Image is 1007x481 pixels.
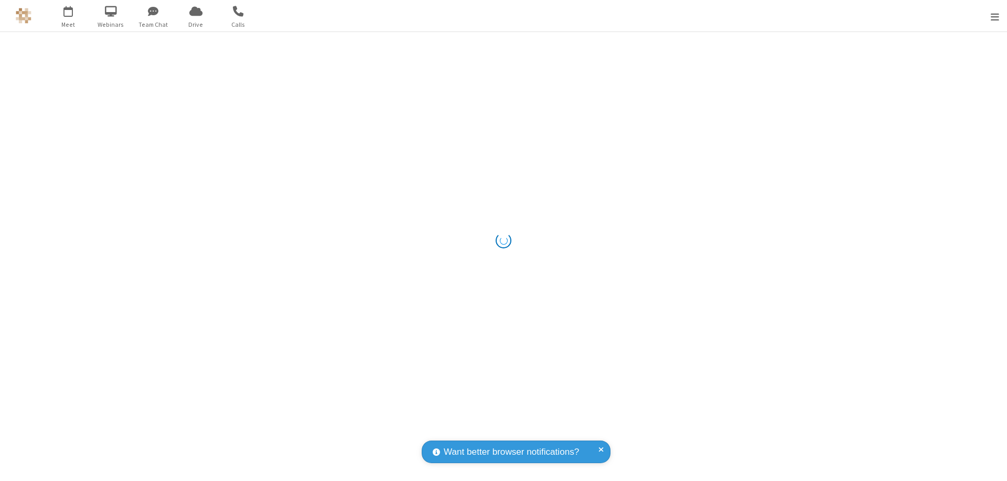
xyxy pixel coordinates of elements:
[444,445,579,459] span: Want better browser notifications?
[134,20,173,29] span: Team Chat
[176,20,216,29] span: Drive
[16,8,31,24] img: QA Selenium DO NOT DELETE OR CHANGE
[49,20,88,29] span: Meet
[91,20,131,29] span: Webinars
[219,20,258,29] span: Calls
